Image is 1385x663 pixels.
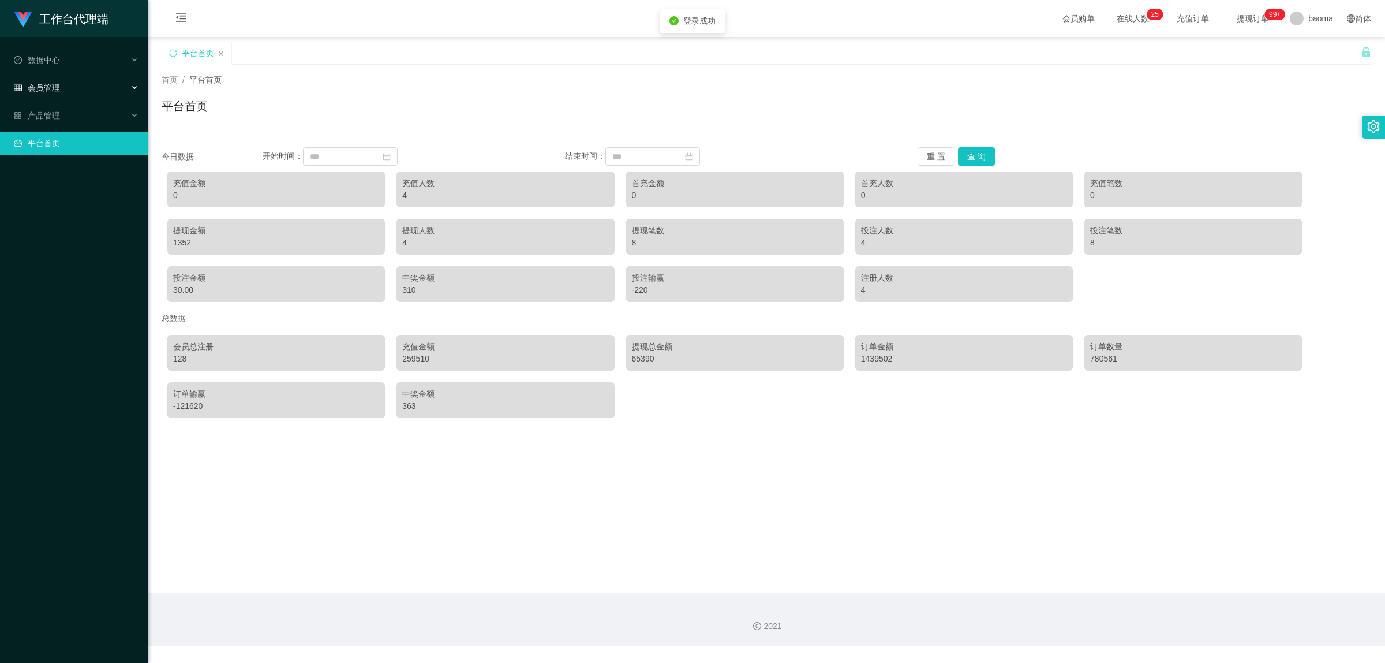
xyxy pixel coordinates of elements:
i: 图标: sync [169,49,177,57]
i: 图标: setting [1367,120,1380,133]
span: 登录成功 [683,16,716,25]
h1: 平台首页 [162,98,208,115]
div: 310 [402,284,608,296]
div: 充值金额 [173,177,379,189]
div: 0 [632,189,838,202]
div: 259510 [402,353,608,365]
div: 总数据 [162,308,1371,329]
i: 图标: calendar [685,152,693,161]
span: 平台首页 [189,75,222,84]
div: 8 [632,237,838,249]
div: 4 [402,189,608,202]
span: 产品管理 [14,111,60,120]
div: 首充金额 [632,177,838,189]
div: 0 [861,189,1067,202]
div: 128 [173,353,379,365]
div: 65390 [632,353,838,365]
div: 4 [861,284,1067,296]
div: 0 [173,189,379,202]
img: logo.9652507e.png [14,12,32,28]
i: 图标: table [14,84,22,92]
div: 提现人数 [402,225,608,237]
i: 图标: global [1347,14,1355,23]
div: 注册人数 [861,272,1067,284]
sup: 25 [1147,9,1163,20]
h1: 工作台代理端 [39,1,108,38]
span: 会员管理 [14,83,60,92]
div: 中奖金额 [402,388,608,400]
i: icon: check-circle [669,16,679,25]
span: 结束时间： [565,151,605,161]
div: 363 [402,400,608,412]
i: 图标: menu-fold [162,1,201,38]
i: 图标: calendar [383,152,391,161]
span: / [182,75,185,84]
div: 投注人数 [861,225,1067,237]
a: 工作台代理端 [14,14,108,23]
button: 重 置 [918,147,954,166]
div: 30.00 [173,284,379,296]
div: -121620 [173,400,379,412]
div: 订单输赢 [173,388,379,400]
a: 图标: dashboard平台首页 [14,132,138,155]
i: 图标: appstore-o [14,111,22,120]
span: 提现订单 [1231,14,1275,23]
div: 首充人数 [861,177,1067,189]
div: 1352 [173,237,379,249]
div: 4 [861,237,1067,249]
div: 平台首页 [182,42,214,64]
div: 提现总金额 [632,341,838,353]
div: 充值笔数 [1090,177,1296,189]
div: 780561 [1090,353,1296,365]
div: 1439502 [861,353,1067,365]
div: 中奖金额 [402,272,608,284]
div: 投注笔数 [1090,225,1296,237]
div: 8 [1090,237,1296,249]
div: 2021 [157,620,1376,632]
div: 提现金额 [173,225,379,237]
span: 充值订单 [1171,14,1215,23]
span: 开始时间： [263,151,303,161]
div: 投注金额 [173,272,379,284]
div: 今日数据 [162,151,263,163]
p: 2 [1151,9,1155,20]
div: 投注输赢 [632,272,838,284]
div: -220 [632,284,838,296]
i: 图标: check-circle-o [14,56,22,64]
div: 订单数量 [1090,341,1296,353]
span: 数据中心 [14,55,60,65]
i: 图标: unlock [1361,47,1371,57]
button: 查 询 [958,147,995,166]
div: 提现笔数 [632,225,838,237]
div: 充值金额 [402,341,608,353]
div: 会员总注册 [173,341,379,353]
div: 0 [1090,189,1296,202]
span: 首页 [162,75,178,84]
div: 充值人数 [402,177,608,189]
span: 在线人数 [1111,14,1155,23]
sup: 1045 [1264,9,1285,20]
i: 图标: close [218,50,224,57]
div: 订单金额 [861,341,1067,353]
div: 4 [402,237,608,249]
p: 5 [1155,9,1159,20]
i: 图标: copyright [753,622,761,630]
